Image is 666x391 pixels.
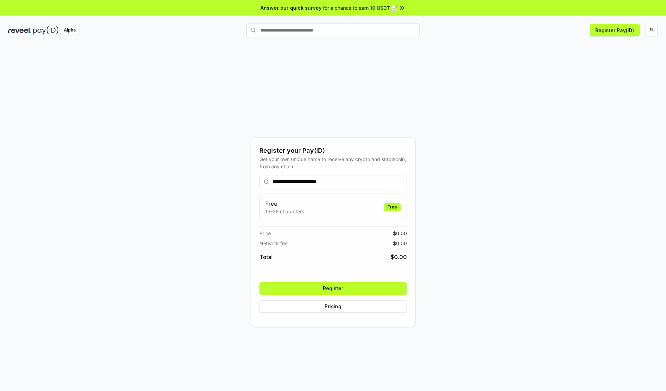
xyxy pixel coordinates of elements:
[259,230,271,237] span: Price
[261,4,322,11] span: Answer our quick survey
[8,26,32,35] img: reveel_dark
[259,282,407,295] button: Register
[265,199,304,208] h3: Free
[590,24,640,36] button: Register Pay(ID)
[393,230,407,237] span: $ 0.00
[391,253,407,261] span: $ 0.00
[323,4,397,11] span: for a chance to earn 10 USDT 📝
[259,253,273,261] span: Total
[33,26,59,35] img: pay_id
[265,208,304,215] p: 13-25 characters
[259,146,407,155] div: Register your Pay(ID)
[60,26,79,35] div: Alpha
[259,240,288,247] span: Network fee
[259,300,407,313] button: Pricing
[259,155,407,170] div: Get your own unique name to receive any crypto and stablecoin, from any chain
[393,240,407,247] span: $ 0.00
[384,203,401,211] div: Free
